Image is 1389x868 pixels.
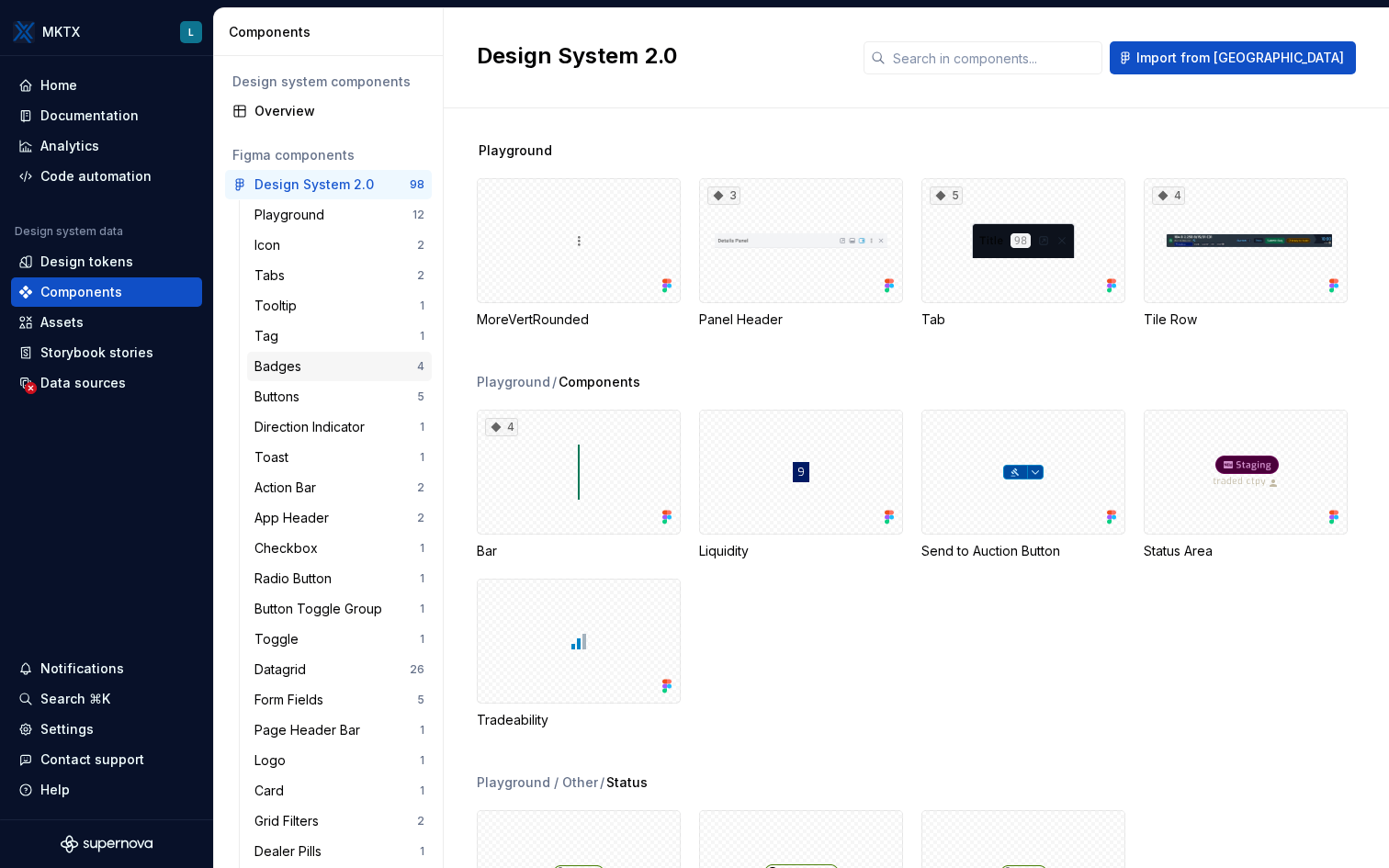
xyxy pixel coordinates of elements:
[247,261,432,290] a: Tabs2
[254,691,331,709] div: Form Fields
[247,352,432,381] a: Badges4
[247,443,432,472] a: Toast1
[40,283,122,301] div: Components
[1144,542,1348,560] div: Status Area
[40,76,77,95] div: Home
[707,186,740,205] div: 3
[930,186,963,205] div: 5
[254,479,323,497] div: Action Bar
[420,329,424,344] div: 1
[420,571,424,586] div: 1
[11,775,202,805] button: Help
[247,200,432,230] a: Playground12
[11,715,202,744] a: Settings
[477,711,681,729] div: Tradeability
[254,357,309,376] div: Badges
[1110,41,1356,74] button: Import from [GEOGRAPHIC_DATA]
[559,373,640,391] span: Components
[477,579,681,729] div: Tradeability
[417,268,424,283] div: 2
[247,746,432,775] a: Logo1
[247,412,432,442] a: Direction Indicator1
[699,410,903,560] div: Liquidity
[1136,49,1344,67] span: Import from [GEOGRAPHIC_DATA]
[420,753,424,768] div: 1
[40,659,124,678] div: Notifications
[254,660,313,679] div: Datagrid
[11,654,202,683] button: Notifications
[254,206,332,224] div: Playground
[247,382,432,411] a: Buttons5
[61,835,152,853] svg: Supernova Logo
[417,359,424,374] div: 4
[254,327,286,345] div: Tag
[254,102,424,120] div: Overview
[232,146,424,164] div: Figma components
[11,277,202,307] a: Components
[254,266,292,285] div: Tabs
[11,368,202,398] a: Data sources
[40,720,94,738] div: Settings
[699,310,903,329] div: Panel Header
[417,814,424,829] div: 2
[420,632,424,647] div: 1
[254,388,307,406] div: Buttons
[886,41,1102,74] input: Search in components...
[1144,410,1348,560] div: Status Area
[254,236,288,254] div: Icon
[552,373,557,391] span: /
[11,247,202,276] a: Design tokens
[40,781,70,799] div: Help
[40,344,153,362] div: Storybook stories
[420,723,424,738] div: 1
[247,806,432,836] a: Grid Filters2
[699,178,903,329] div: 3Panel Header
[225,170,432,199] a: Design System 2.098
[40,107,139,125] div: Documentation
[477,178,681,329] div: MoreVertRounded
[11,131,202,161] a: Analytics
[247,685,432,715] a: Form Fields5
[254,842,329,861] div: Dealer Pills
[254,751,293,770] div: Logo
[15,224,123,239] div: Design system data
[477,773,598,792] div: Playground / Other
[247,291,432,321] a: Tooltip1
[420,602,424,616] div: 1
[420,844,424,859] div: 1
[11,338,202,367] a: Storybook stories
[254,509,336,527] div: App Header
[485,418,518,436] div: 4
[225,96,432,126] a: Overview
[254,721,367,739] div: Page Header Bar
[11,684,202,714] button: Search ⌘K
[477,310,681,329] div: MoreVertRounded
[13,21,35,43] img: 6599c211-2218-4379-aa47-474b768e6477.png
[11,101,202,130] a: Documentation
[477,373,550,391] div: Playground
[1152,186,1185,205] div: 4
[40,137,99,155] div: Analytics
[477,410,681,560] div: 4Bar
[254,782,291,800] div: Card
[477,41,841,71] h2: Design System 2.0
[247,503,432,533] a: App Header2
[11,71,202,100] a: Home
[254,630,306,648] div: Toggle
[254,297,304,315] div: Tooltip
[188,25,194,39] div: L
[417,511,424,525] div: 2
[247,776,432,806] a: Card1
[247,594,432,624] a: Button Toggle Group1
[412,208,424,222] div: 12
[410,662,424,677] div: 26
[606,773,648,792] span: Status
[247,231,432,260] a: Icon2
[40,750,144,769] div: Contact support
[11,308,202,337] a: Assets
[254,418,372,436] div: Direction Indicator
[254,569,339,588] div: Radio Button
[1144,178,1348,329] div: 4Tile Row
[40,690,110,708] div: Search ⌘K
